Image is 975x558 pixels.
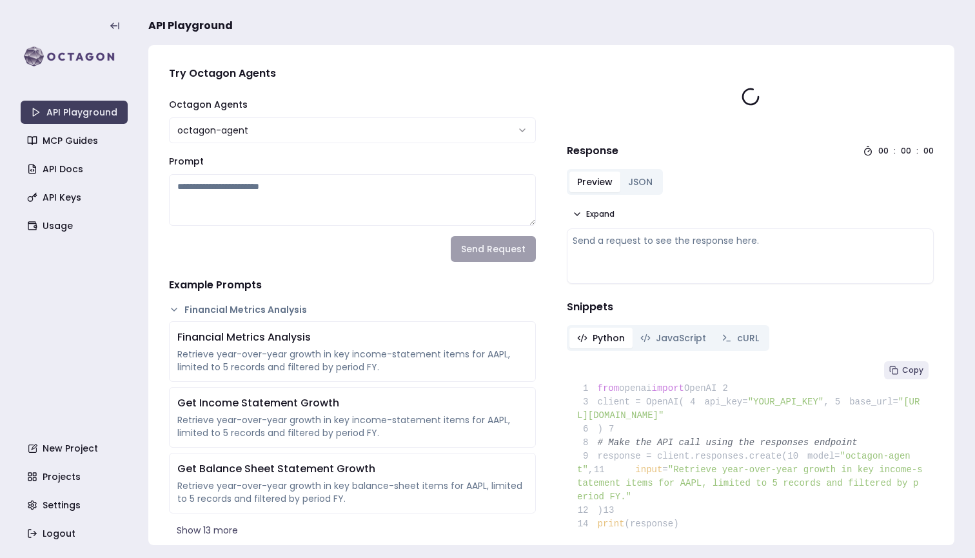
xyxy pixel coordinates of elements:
[716,382,737,395] span: 2
[603,504,624,517] span: 13
[748,397,824,407] span: "YOUR_API_KEY"
[902,365,923,375] span: Copy
[586,209,615,219] span: Expand
[169,66,536,81] h4: Try Octagon Agents
[823,397,829,407] span: ,
[169,277,536,293] h4: Example Prompts
[567,205,620,223] button: Expand
[177,395,527,411] div: Get Income Statement Growth
[737,332,759,344] span: cURL
[148,18,233,34] span: API Playground
[620,172,660,192] button: JSON
[577,423,598,436] span: 6
[577,397,684,407] span: client = OpenAI(
[662,464,667,475] span: =
[577,517,598,531] span: 14
[21,44,128,70] img: logo-rect-yK7x_WSZ.svg
[22,214,129,237] a: Usage
[22,157,129,181] a: API Docs
[569,172,620,192] button: Preview
[567,143,618,159] h4: Response
[22,437,129,460] a: New Project
[684,395,705,409] span: 4
[684,383,716,394] span: OpenAI
[577,464,923,502] span: "Retrieve year-over-year growth in key income-statement items for AAPL, limited to 5 records and ...
[22,129,129,152] a: MCP Guides
[577,382,598,395] span: 1
[923,146,934,156] div: 00
[169,98,248,111] label: Octagon Agents
[598,437,858,448] span: # Make the API call using the responses endpoint
[177,348,527,374] div: Retrieve year-over-year growth in key income-statement items for AAPL, limited to 5 records and f...
[177,461,527,477] div: Get Balance Sheet Statement Growth
[573,234,928,247] div: Send a request to see the response here.
[598,519,625,529] span: print
[169,303,536,316] button: Financial Metrics Analysis
[177,330,527,345] div: Financial Metrics Analysis
[21,101,128,124] a: API Playground
[22,493,129,517] a: Settings
[177,479,527,505] div: Retrieve year-over-year growth in key balance-sheet items for AAPL, limited to 5 records and filt...
[894,146,896,156] div: :
[567,299,934,315] h4: Snippets
[787,450,808,463] span: 10
[652,383,684,394] span: import
[577,504,598,517] span: 12
[577,436,598,450] span: 8
[588,464,593,475] span: ,
[635,464,662,475] span: input
[177,414,527,439] div: Retrieve year-over-year growth in key income-statement items for AAPL, limited to 5 records and f...
[577,424,603,434] span: )
[878,146,889,156] div: 00
[619,383,651,394] span: openai
[807,451,840,461] span: model=
[603,423,624,436] span: 7
[884,361,929,379] button: Copy
[593,463,614,477] span: 11
[901,146,911,156] div: 00
[916,146,918,156] div: :
[625,519,679,529] span: (response)
[577,451,787,461] span: response = client.responses.create(
[593,332,625,344] span: Python
[169,519,536,542] button: Show 13 more
[169,155,204,168] label: Prompt
[704,397,747,407] span: api_key=
[598,383,620,394] span: from
[577,450,598,463] span: 9
[829,395,850,409] span: 5
[22,465,129,488] a: Projects
[22,186,129,209] a: API Keys
[849,397,898,407] span: base_url=
[577,395,598,409] span: 3
[22,522,129,545] a: Logout
[656,332,706,344] span: JavaScript
[577,505,603,515] span: )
